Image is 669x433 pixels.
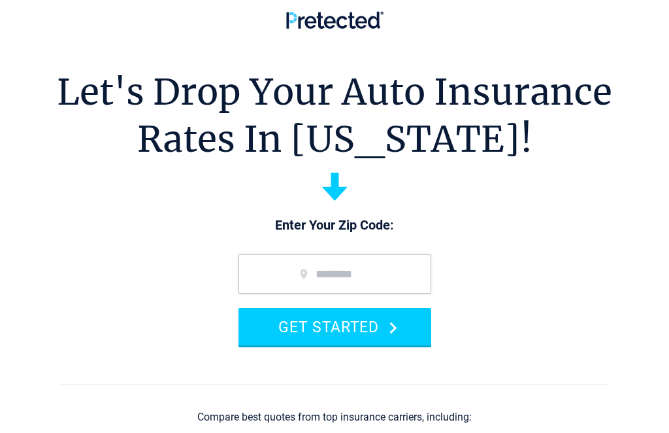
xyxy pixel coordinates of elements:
div: Compare best quotes from top insurance carriers, including: [197,411,472,423]
p: Enter Your Zip Code: [225,217,444,235]
img: Pretected Logo [286,11,383,29]
h1: Let's Drop Your Auto Insurance Rates In [US_STATE]! [57,69,612,163]
button: GET STARTED [238,308,431,345]
input: zip code [238,254,431,294]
